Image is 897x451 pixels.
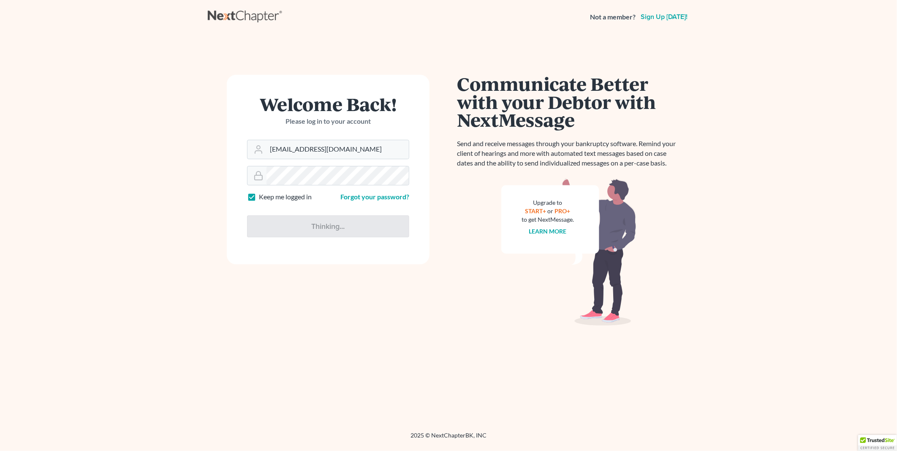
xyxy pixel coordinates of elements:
a: START+ [525,207,546,215]
span: or [548,207,554,215]
input: Email Address [266,140,409,159]
a: PRO+ [555,207,571,215]
div: 2025 © NextChapterBK, INC [208,431,689,446]
img: nextmessage_bg-59042aed3d76b12b5cd301f8e5b87938c9018125f34e5fa2b7a6b67550977c72.svg [501,178,636,326]
a: Forgot your password? [340,193,409,201]
a: Sign up [DATE]! [639,14,689,20]
div: TrustedSite Certified [858,435,897,451]
h1: Communicate Better with your Debtor with NextMessage [457,75,681,129]
h1: Welcome Back! [247,95,409,113]
p: Send and receive messages through your bankruptcy software. Remind your client of hearings and mo... [457,139,681,168]
a: Learn more [529,228,567,235]
label: Keep me logged in [259,192,312,202]
div: to get NextMessage. [522,215,574,224]
input: Thinking... [247,215,409,237]
strong: Not a member? [590,12,636,22]
div: Upgrade to [522,198,574,207]
p: Please log in to your account [247,117,409,126]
